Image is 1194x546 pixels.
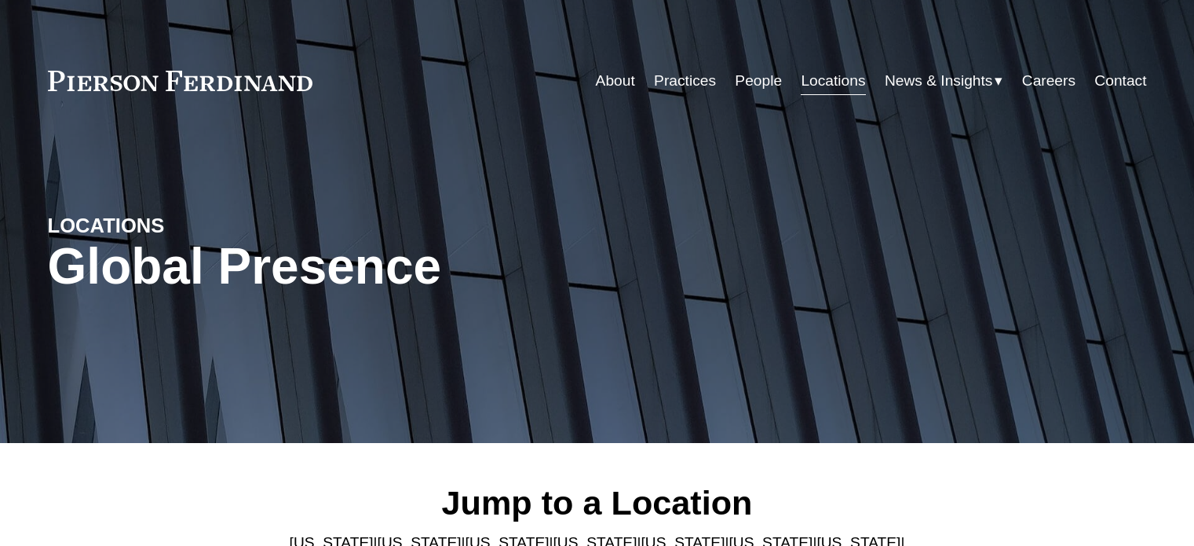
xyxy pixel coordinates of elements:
a: Practices [654,66,716,96]
a: About [596,66,635,96]
a: Locations [801,66,865,96]
h2: Jump to a Location [276,482,918,523]
a: Careers [1022,66,1075,96]
h1: Global Presence [48,238,780,295]
a: Contact [1094,66,1146,96]
h4: LOCATIONS [48,213,323,238]
a: folder dropdown [885,66,1003,96]
a: People [735,66,782,96]
span: News & Insights [885,68,993,95]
